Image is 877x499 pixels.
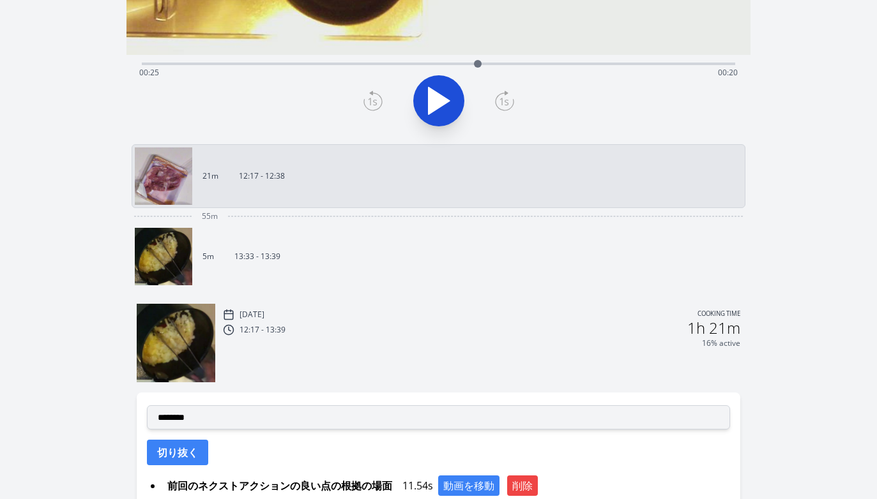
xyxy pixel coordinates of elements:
span: 55m [202,211,218,221]
img: 250826043441_thumb.jpeg [135,228,192,285]
h2: 1h 21m [687,320,740,336]
p: 16% active [702,338,740,348]
button: 削除 [507,475,538,496]
img: 250826031821_thumb.jpeg [135,147,192,205]
p: 5m [202,251,214,262]
p: Cooking time [698,309,740,320]
img: 250826043441_thumb.jpeg [137,304,215,382]
p: 21m [202,171,218,181]
button: 切り抜く [147,440,208,465]
p: [DATE] [240,309,264,320]
div: 11.54s [162,475,731,496]
span: 00:25 [139,67,159,78]
span: 00:20 [718,67,738,78]
button: 動画を移動 [438,475,500,496]
p: 12:17 - 13:39 [240,325,286,335]
p: 12:17 - 12:38 [239,171,285,181]
p: 13:33 - 13:39 [234,251,280,262]
span: 前回のネクストアクションの良い点の根拠の場面 [162,475,397,496]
